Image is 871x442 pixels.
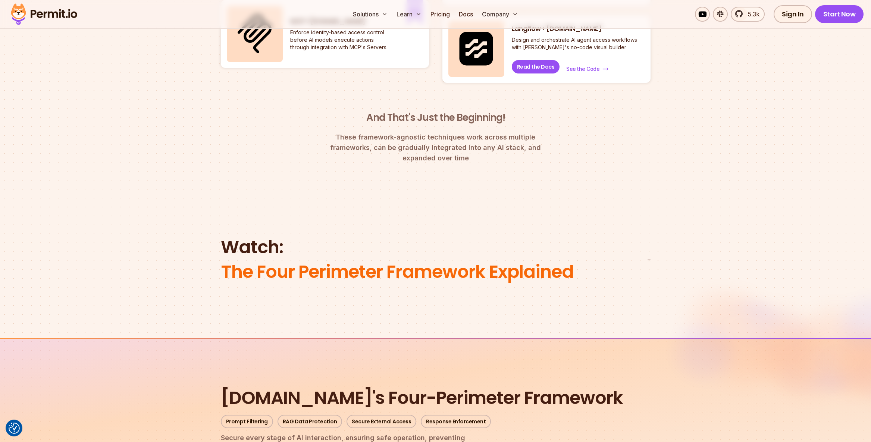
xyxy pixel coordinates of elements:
[566,65,599,73] span: See the Code
[350,7,391,22] button: Solutions
[512,24,645,34] h3: Langflow + [DOMAIN_NAME]
[221,260,574,284] span: The Four Perimeter Framework Explained
[316,111,555,125] h3: And That's Just the Beginning!
[347,415,416,428] a: Secure External Access
[421,415,491,428] a: Response Enforcement
[290,29,391,51] p: Enforce identity-based access control before AI models execute actions through integration with M...
[9,423,20,434] button: Consent Preferences
[394,7,424,22] button: Learn
[479,7,521,22] button: Company
[221,415,273,428] a: Prompt Filtering
[774,5,812,23] a: Sign In
[815,5,864,23] a: Start Now
[731,7,765,22] a: 5.3k
[512,60,560,73] a: Read the Docs
[512,36,645,51] p: Design and orchestrate AI agent access workflows with [PERSON_NAME]'s no-code visual builder
[7,1,81,27] img: Permit logo
[278,415,342,428] a: RAG Data Protection
[316,132,555,163] p: These framework-agnostic techniques work across multiple frameworks, can be gradually integrated ...
[565,65,609,73] a: See the Code
[427,7,453,22] a: Pricing
[9,423,20,434] img: Revisit consent button
[221,235,574,284] h2: Watch:
[743,10,759,19] span: 5.3k
[221,386,651,410] h2: [DOMAIN_NAME]'s Four-Perimeter Framework
[456,7,476,22] a: Docs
